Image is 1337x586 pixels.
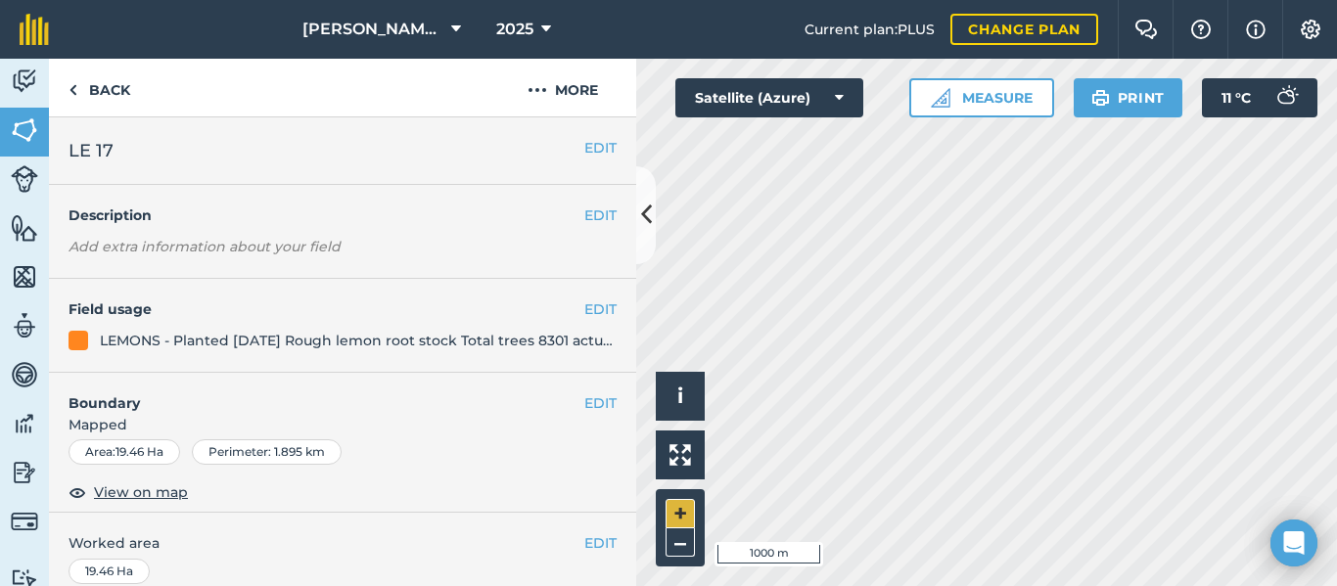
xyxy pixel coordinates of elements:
[656,372,705,421] button: i
[69,204,617,226] h4: Description
[11,409,38,438] img: svg+xml;base64,PD94bWwgdmVyc2lvbj0iMS4wIiBlbmNvZGluZz0idXRmLTgiPz4KPCEtLSBHZW5lcmF0b3I6IEFkb2JlIE...
[584,298,617,320] button: EDIT
[69,480,188,504] button: View on map
[1270,519,1317,566] div: Open Intercom Messenger
[100,330,617,351] div: LEMONS - Planted [DATE] Rough lemon root stock Total trees 8301 actual 17.5ha
[584,532,617,554] button: EDIT
[489,59,636,116] button: More
[11,213,38,243] img: svg+xml;base64,PHN2ZyB4bWxucz0iaHR0cDovL3d3dy53My5vcmcvMjAwMC9zdmciIHdpZHRoPSI1NiIgaGVpZ2h0PSI2MC...
[584,204,617,226] button: EDIT
[584,392,617,414] button: EDIT
[677,383,683,408] span: i
[69,480,86,504] img: svg+xml;base64,PHN2ZyB4bWxucz0iaHR0cDovL3d3dy53My5vcmcvMjAwMC9zdmciIHdpZHRoPSIxOCIgaGVpZ2h0PSIyNC...
[11,115,38,145] img: svg+xml;base64,PHN2ZyB4bWxucz0iaHR0cDovL3d3dy53My5vcmcvMjAwMC9zdmciIHdpZHRoPSI1NiIgaGVpZ2h0PSI2MC...
[950,14,1098,45] a: Change plan
[1299,20,1322,39] img: A cog icon
[49,373,584,414] h4: Boundary
[528,78,547,102] img: svg+xml;base64,PHN2ZyB4bWxucz0iaHR0cDovL3d3dy53My5vcmcvMjAwMC9zdmciIHdpZHRoPSIyMCIgaGVpZ2h0PSIyNC...
[909,78,1054,117] button: Measure
[675,78,863,117] button: Satellite (Azure)
[192,439,342,465] div: Perimeter : 1.895 km
[805,19,935,40] span: Current plan : PLUS
[69,532,617,554] span: Worked area
[1246,18,1266,41] img: svg+xml;base64,PHN2ZyB4bWxucz0iaHR0cDovL3d3dy53My5vcmcvMjAwMC9zdmciIHdpZHRoPSIxNyIgaGVpZ2h0PSIxNy...
[666,528,695,557] button: –
[1091,86,1110,110] img: svg+xml;base64,PHN2ZyB4bWxucz0iaHR0cDovL3d3dy53My5vcmcvMjAwMC9zdmciIHdpZHRoPSIxOSIgaGVpZ2h0PSIyNC...
[11,67,38,96] img: svg+xml;base64,PD94bWwgdmVyc2lvbj0iMS4wIiBlbmNvZGluZz0idXRmLTgiPz4KPCEtLSBHZW5lcmF0b3I6IEFkb2JlIE...
[94,481,188,503] span: View on map
[496,18,533,41] span: 2025
[1134,20,1158,39] img: Two speech bubbles overlapping with the left bubble in the forefront
[669,444,691,466] img: Four arrows, one pointing top left, one top right, one bottom right and the last bottom left
[49,414,636,435] span: Mapped
[69,137,114,164] span: LE 17
[69,238,341,255] em: Add extra information about your field
[69,298,584,320] h4: Field usage
[20,14,49,45] img: fieldmargin Logo
[49,59,150,116] a: Back
[1267,78,1306,117] img: svg+xml;base64,PD94bWwgdmVyc2lvbj0iMS4wIiBlbmNvZGluZz0idXRmLTgiPz4KPCEtLSBHZW5lcmF0b3I6IEFkb2JlIE...
[11,165,38,193] img: svg+xml;base64,PD94bWwgdmVyc2lvbj0iMS4wIiBlbmNvZGluZz0idXRmLTgiPz4KPCEtLSBHZW5lcmF0b3I6IEFkb2JlIE...
[1189,20,1213,39] img: A question mark icon
[1202,78,1317,117] button: 11 °C
[11,311,38,340] img: svg+xml;base64,PD94bWwgdmVyc2lvbj0iMS4wIiBlbmNvZGluZz0idXRmLTgiPz4KPCEtLSBHZW5lcmF0b3I6IEFkb2JlIE...
[69,439,180,465] div: Area : 19.46 Ha
[69,559,150,584] div: 19.46 Ha
[11,458,38,487] img: svg+xml;base64,PD94bWwgdmVyc2lvbj0iMS4wIiBlbmNvZGluZz0idXRmLTgiPz4KPCEtLSBHZW5lcmF0b3I6IEFkb2JlIE...
[302,18,443,41] span: [PERSON_NAME] farm
[1222,78,1251,117] span: 11 ° C
[931,88,950,108] img: Ruler icon
[11,508,38,535] img: svg+xml;base64,PD94bWwgdmVyc2lvbj0iMS4wIiBlbmNvZGluZz0idXRmLTgiPz4KPCEtLSBHZW5lcmF0b3I6IEFkb2JlIE...
[584,137,617,158] button: EDIT
[1074,78,1183,117] button: Print
[69,78,77,102] img: svg+xml;base64,PHN2ZyB4bWxucz0iaHR0cDovL3d3dy53My5vcmcvMjAwMC9zdmciIHdpZHRoPSI5IiBoZWlnaHQ9IjI0Ii...
[666,499,695,528] button: +
[11,360,38,389] img: svg+xml;base64,PD94bWwgdmVyc2lvbj0iMS4wIiBlbmNvZGluZz0idXRmLTgiPz4KPCEtLSBHZW5lcmF0b3I6IEFkb2JlIE...
[11,262,38,292] img: svg+xml;base64,PHN2ZyB4bWxucz0iaHR0cDovL3d3dy53My5vcmcvMjAwMC9zdmciIHdpZHRoPSI1NiIgaGVpZ2h0PSI2MC...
